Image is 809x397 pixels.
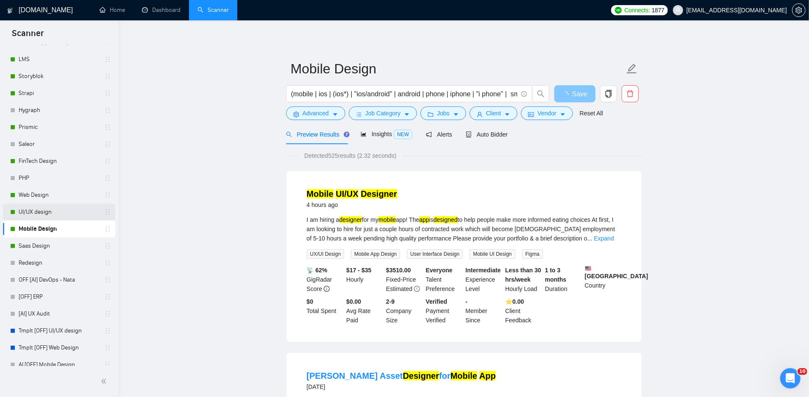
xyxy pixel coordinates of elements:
[798,368,807,375] span: 10
[19,170,99,187] a: PHP
[386,267,411,274] b: $ 3510.00
[626,63,637,74] span: edit
[286,131,347,138] span: Preview Results
[298,151,402,160] span: Detected 525 results (2.32 seconds)
[587,235,592,242] span: ...
[622,85,639,102] button: delete
[19,356,99,373] a: AI [OFF] Mobile Design
[503,266,543,294] div: Hourly Load
[466,131,508,138] span: Auto Bidder
[394,130,412,139] span: NEW
[305,266,345,294] div: GigRadar Score
[424,297,464,325] div: Payment Verified
[19,204,99,221] a: UI/UX design
[464,266,504,294] div: Experience Level
[307,249,345,259] span: UX/UI Design
[404,111,410,117] span: caret-down
[486,109,501,118] span: Client
[652,6,664,15] span: 1877
[307,200,397,210] div: 4 hours ago
[386,285,412,292] span: Estimated
[346,267,371,274] b: $17 - $35
[104,56,111,63] span: holder
[307,382,496,392] div: [DATE]
[361,131,367,137] span: area-chart
[466,298,468,305] b: -
[600,90,617,98] span: copy
[426,267,453,274] b: Everyone
[346,298,361,305] b: $0.00
[19,187,99,204] a: Web Design
[532,85,549,102] button: search
[104,310,111,317] span: holder
[104,107,111,114] span: holder
[104,260,111,266] span: holder
[19,51,99,68] a: LMS
[345,266,384,294] div: Hourly
[378,216,396,223] mark: mobile
[420,106,466,120] button: folderJobscaret-down
[522,249,543,259] span: Figma
[434,216,458,223] mark: designed
[585,266,591,271] img: 🇺🇸
[19,119,99,136] a: Prismic
[466,267,501,274] b: Intermediate
[528,111,534,117] span: idcard
[503,297,543,325] div: Client Feedback
[104,158,111,165] span: holder
[104,226,111,232] span: holder
[600,85,617,102] button: copy
[307,371,496,380] a: [PERSON_NAME] AssetDesignerforMobile App
[504,111,510,117] span: caret-down
[104,361,111,368] span: holder
[792,7,805,14] span: setting
[19,221,99,238] a: Mobile Design
[293,111,299,117] span: setting
[104,294,111,300] span: holder
[407,249,463,259] span: User Interface Design
[580,109,603,118] a: Reset All
[332,111,338,117] span: caret-down
[307,215,621,243] div: I am hiring a for my app! The is to help people make more informed eating choices At first, I am ...
[104,209,111,215] span: holder
[305,297,345,325] div: Total Spent
[477,111,483,117] span: user
[307,298,314,305] b: $ 0
[437,109,450,118] span: Jobs
[414,286,420,292] span: exclamation-circle
[345,297,384,325] div: Avg Rate Paid
[470,106,518,120] button: userClientcaret-down
[104,327,111,334] span: holder
[19,305,99,322] a: [AI] UX Audit
[365,109,400,118] span: Job Category
[104,277,111,283] span: holder
[19,136,99,153] a: Saleor
[464,297,504,325] div: Member Since
[521,106,573,120] button: idcardVendorcaret-down
[307,189,334,198] mark: Mobile
[104,344,111,351] span: holder
[386,298,395,305] b: 2-9
[543,266,583,294] div: Duration
[585,266,648,280] b: [GEOGRAPHIC_DATA]
[560,111,566,117] span: caret-down
[19,153,99,170] a: FinTech Design
[324,286,330,292] span: info-circle
[5,27,50,45] span: Scanner
[104,90,111,97] span: holder
[426,131,432,137] span: notification
[583,266,623,294] div: Country
[615,7,622,14] img: upwork-logo.png
[792,7,806,14] a: setting
[339,216,362,223] mark: designer
[19,238,99,254] a: Saas Design
[384,297,424,325] div: Company Size
[286,106,345,120] button: settingAdvancedcaret-down
[336,189,358,198] mark: UI/UX
[562,92,572,98] span: loading
[424,266,464,294] div: Talent Preference
[343,131,350,138] div: Tooltip anchor
[554,85,595,102] button: Save
[142,6,181,14] a: dashboardDashboard
[384,266,424,294] div: Fixed-Price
